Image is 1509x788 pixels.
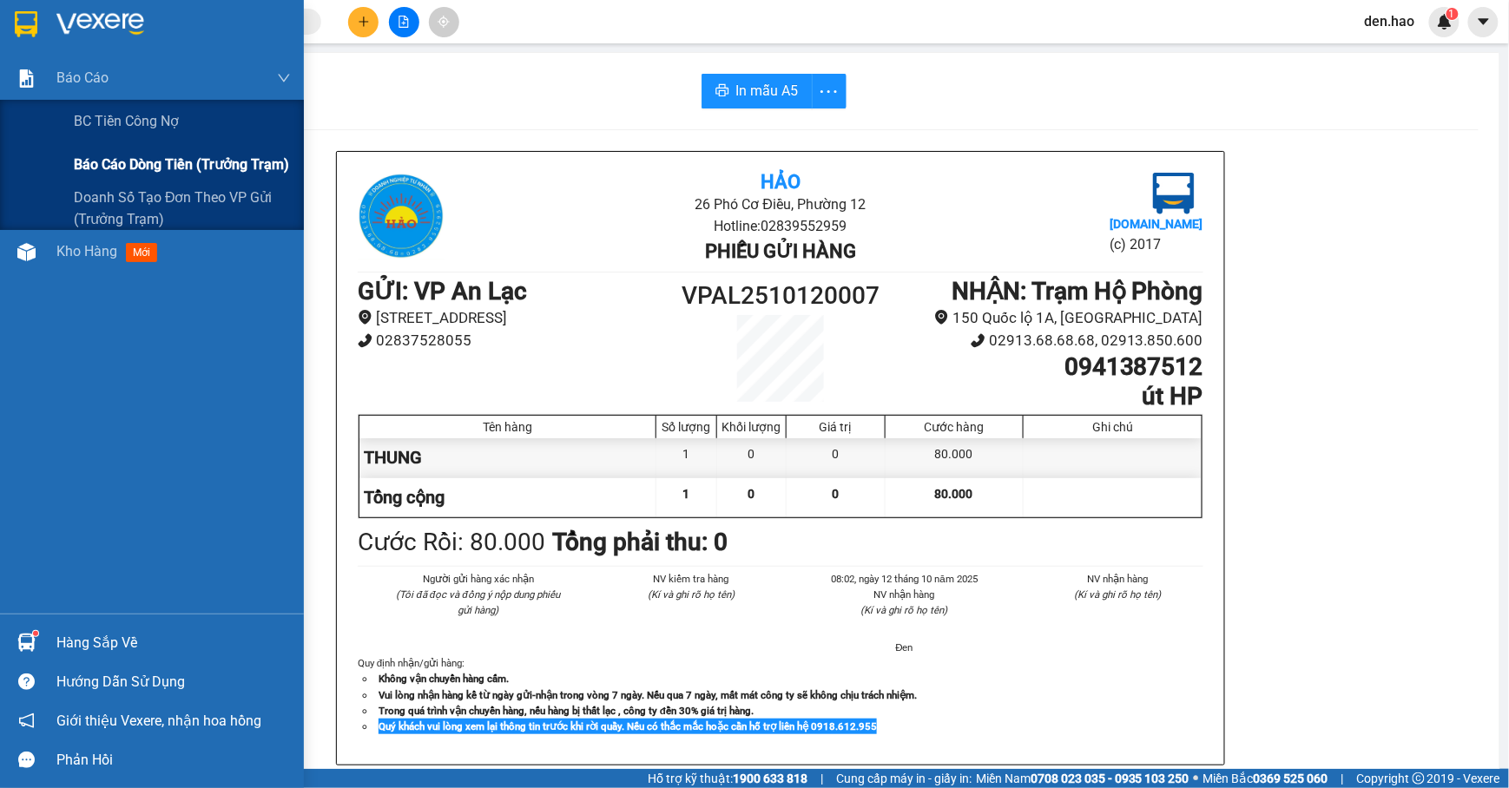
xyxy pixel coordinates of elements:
[277,71,291,85] span: down
[813,81,846,102] span: more
[438,16,450,28] span: aim
[1254,772,1328,785] strong: 0369 525 060
[74,154,289,175] span: Báo cáo dòng tiền (trưởng trạm)
[886,352,1203,382] h1: 0941387512
[358,329,675,352] li: 02837528055
[429,7,459,37] button: aim
[392,571,564,587] li: Người gửi hàng xác nhận
[74,110,179,132] span: BC tiền công nợ
[1476,14,1492,30] span: caret-down
[661,420,712,434] div: Số lượng
[1468,7,1499,37] button: caret-down
[832,487,839,501] span: 0
[952,277,1203,305] b: NHẬN : Trạm Hộ Phòng
[675,277,886,315] h1: VPAL2510120007
[364,420,651,434] div: Tên hàng
[358,523,545,561] div: Cước Rồi : 80.000
[389,7,419,37] button: file-add
[1203,769,1328,788] span: Miền Bắc
[56,669,291,695] div: Hướng dẫn sử dụng
[702,74,813,108] button: printerIn mẫu A5
[379,689,917,701] strong: Vui lòng nhận hàng kể từ ngày gửi-nhận trong vòng 7 ngày. Nếu qua 7 ngày, mất mát công ty sẽ khôn...
[398,16,410,28] span: file-add
[934,310,949,325] span: environment
[1032,571,1204,587] li: NV nhận hàng
[1110,217,1203,231] b: [DOMAIN_NAME]
[56,630,291,656] div: Hàng sắp về
[648,588,735,601] i: (Kí và ghi rõ họ tên)
[886,306,1203,330] li: 150 Quốc lộ 1A, [GEOGRAPHIC_DATA]
[56,747,291,773] div: Phản hồi
[364,487,445,508] span: Tổng cộng
[836,769,972,788] span: Cung cấp máy in - giấy in:
[736,80,799,102] span: In mẫu A5
[379,705,754,717] strong: Trong quá trình vận chuyển hàng, nếu hàng bị thất lạc , công ty đền 30% giá trị hàng.
[748,487,754,501] span: 0
[1351,10,1429,32] span: den.hao
[861,604,948,616] i: (Kí và ghi rõ họ tên)
[1153,173,1195,214] img: logo.jpg
[819,571,991,587] li: 08:02, ngày 12 tháng 10 năm 2025
[886,382,1203,411] h1: út HP
[820,769,823,788] span: |
[18,712,35,729] span: notification
[162,43,726,64] li: 26 Phó Cơ Điều, Phường 12
[1028,420,1197,434] div: Ghi chú
[358,277,527,305] b: GỬI : VP An Lạc
[379,673,509,685] strong: Không vận chuyển hàng cấm.
[1074,588,1161,601] i: (Kí và ghi rõ họ tên)
[33,631,38,636] sup: 1
[935,487,973,501] span: 80.000
[715,83,729,100] span: printer
[498,194,1062,215] li: 26 Phó Cơ Điều, Phường 12
[971,333,985,348] span: phone
[787,438,886,477] div: 0
[733,772,807,785] strong: 1900 633 818
[656,438,717,477] div: 1
[1437,14,1453,30] img: icon-new-feature
[819,587,991,602] li: NV nhận hàng
[348,7,379,37] button: plus
[1341,769,1344,788] span: |
[761,171,801,193] b: Hảo
[358,16,370,28] span: plus
[682,487,689,501] span: 1
[791,420,880,434] div: Giá trị
[358,655,1203,733] div: Quy định nhận/gửi hàng :
[17,634,36,652] img: warehouse-icon
[1194,775,1199,782] span: ⚪️
[717,438,787,477] div: 0
[722,420,781,434] div: Khối lượng
[498,215,1062,237] li: Hotline: 02839552959
[56,67,109,89] span: Báo cáo
[358,310,372,325] span: environment
[126,243,157,262] span: mới
[648,769,807,788] span: Hỗ trợ kỹ thuật:
[56,710,261,732] span: Giới thiệu Vexere, nhận hoa hồng
[812,74,847,108] button: more
[552,528,728,556] b: Tổng phải thu: 0
[358,333,372,348] span: phone
[886,438,1024,477] div: 80.000
[890,420,1018,434] div: Cước hàng
[1413,772,1425,785] span: copyright
[1449,8,1455,20] span: 1
[22,22,109,108] img: logo.jpg
[1031,772,1189,785] strong: 0708 023 035 - 0935 103 250
[1446,8,1459,20] sup: 1
[359,438,656,477] div: THUNG
[22,126,191,154] b: GỬI : VP An Lạc
[74,187,291,230] span: Doanh số tạo đơn theo VP gửi (trưởng trạm)
[17,243,36,261] img: warehouse-icon
[379,720,877,732] strong: Quý khách vui lòng xem lại thông tin trước khi rời quầy. Nếu có thắc mắc hoặc cần hỗ trợ liên hệ ...
[56,243,117,259] span: Kho hàng
[606,571,778,587] li: NV kiểm tra hàng
[18,673,35,690] span: question-circle
[976,769,1189,788] span: Miền Nam
[705,240,856,262] b: Phiếu gửi hàng
[358,306,675,330] li: [STREET_ADDRESS]
[1110,233,1203,255] li: (c) 2017
[15,11,37,37] img: logo-vxr
[18,752,35,768] span: message
[886,329,1203,352] li: 02913.68.68.68, 02913.850.600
